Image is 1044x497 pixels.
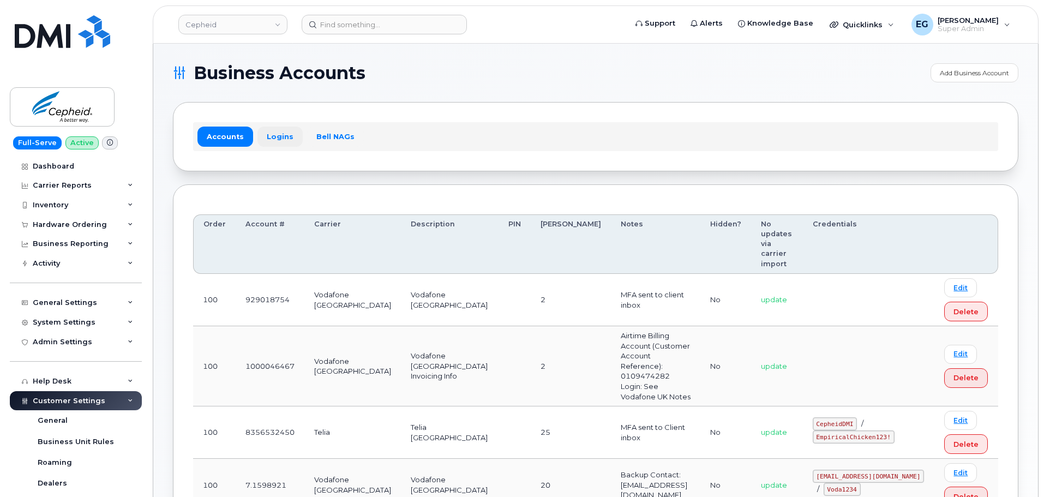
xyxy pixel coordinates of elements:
span: update [761,295,787,304]
td: 1000046467 [236,326,304,406]
span: Delete [953,373,979,383]
a: Add Business Account [931,63,1018,82]
a: Edit [944,463,977,482]
a: Edit [944,345,977,364]
td: MFA sent to Client inbox [611,406,701,459]
code: [EMAIL_ADDRESS][DOMAIN_NAME] [813,470,925,483]
span: Delete [953,307,979,317]
td: Telia [304,406,401,459]
code: CepheidDMI [813,417,857,430]
a: Accounts [197,127,253,146]
td: 25 [531,406,611,459]
button: Delete [944,434,988,454]
code: EmpiricalChicken123! [813,430,895,444]
th: Notes [611,214,701,274]
td: 100 [193,406,236,459]
span: update [761,362,787,370]
td: Airtime Billing Account (Customer Account Reference): 0109474282 Login: See Vodafone UK Notes [611,326,701,406]
th: No updates via carrier import [751,214,802,274]
th: Carrier [304,214,401,274]
button: Delete [944,302,988,321]
td: MFA sent to client inbox [611,274,701,326]
td: Vodafone [GEOGRAPHIC_DATA] [401,274,498,326]
th: [PERSON_NAME] [531,214,611,274]
td: 2 [531,326,611,406]
iframe: Messenger Launcher [997,450,1036,489]
th: PIN [499,214,531,274]
span: / [861,419,863,428]
span: update [761,428,787,436]
td: 100 [193,274,236,326]
td: 929018754 [236,274,304,326]
td: No [700,274,751,326]
td: No [700,406,751,459]
button: Delete [944,368,988,388]
a: Edit [944,278,977,297]
td: Vodafone [GEOGRAPHIC_DATA] Invoicing Info [401,326,498,406]
span: update [761,481,787,489]
td: 100 [193,326,236,406]
a: Bell NAGs [307,127,364,146]
code: Voda1234 [824,483,861,496]
a: Edit [944,411,977,430]
td: 8356532450 [236,406,304,459]
th: Credentials [803,214,935,274]
th: Order [193,214,236,274]
td: Vodafone [GEOGRAPHIC_DATA] [304,326,401,406]
th: Account # [236,214,304,274]
th: Description [401,214,498,274]
td: Vodafone [GEOGRAPHIC_DATA] [304,274,401,326]
td: Telia [GEOGRAPHIC_DATA] [401,406,498,459]
span: Business Accounts [194,65,365,81]
td: No [700,326,751,406]
th: Hidden? [700,214,751,274]
span: / [817,484,819,493]
td: 2 [531,274,611,326]
span: Delete [953,439,979,450]
a: Logins [257,127,303,146]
